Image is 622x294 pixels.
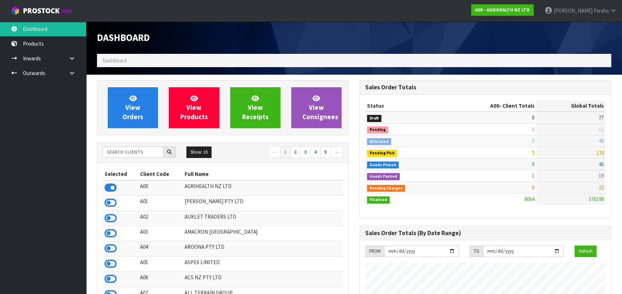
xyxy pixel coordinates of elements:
[365,100,445,112] th: Status
[365,246,384,257] div: FROM
[183,211,343,226] td: AUKLET TRADERS LTD
[367,173,400,180] span: Goods Packed
[599,161,604,168] span: 46
[310,146,321,158] a: 4
[367,138,391,145] span: Allocated
[599,114,604,121] span: 77
[291,87,342,128] a: ViewConsignees
[183,241,343,256] td: AROONA PTY LTD
[367,162,399,169] span: Goods Picked
[532,161,534,168] span: 0
[367,115,381,122] span: Draft
[532,114,534,121] span: 0
[138,272,183,287] td: A06
[138,196,183,211] td: A01
[471,4,534,16] a: A00 - AGRIHEALTH NZ LTD
[302,94,338,121] span: View Consignees
[532,184,534,191] span: 0
[445,100,536,112] th: - Client Totals
[365,84,605,91] h3: Sales Order Totals
[367,126,388,134] span: Pending
[524,196,534,202] span: 8064
[594,7,609,14] span: Paraha
[575,246,597,257] button: Refresh
[183,180,343,196] td: AGRIHEALTH NZ LTD
[97,31,150,43] span: Dashboard
[138,241,183,256] td: A04
[596,149,604,156] span: 178
[169,87,219,128] a: ViewProducts
[536,100,605,112] th: Global Totals
[183,226,343,241] td: AMACRON [GEOGRAPHIC_DATA]
[102,57,127,64] span: Dashboard
[599,172,604,179] span: 19
[23,6,60,15] span: ProStock
[228,146,343,159] nav: Page navigation
[599,126,604,133] span: 11
[280,146,291,158] a: 1
[330,146,343,158] a: →
[138,256,183,271] td: A05
[138,211,183,226] td: A02
[186,146,212,158] button: Show: 10
[490,102,499,109] span: A00
[475,7,530,13] strong: A00 - AGRIHEALTH NZ LTD
[300,146,311,158] a: 3
[589,196,604,202] span: 376198
[367,185,405,192] span: Pending Charges
[268,146,280,158] a: ←
[242,94,269,121] span: View Receipts
[138,168,183,180] th: Client Code
[532,172,534,179] span: 1
[532,149,534,156] span: 5
[367,150,397,157] span: Pending Pick
[183,168,343,180] th: Full Name
[230,87,280,128] a: ViewReceipts
[11,6,20,15] img: cube-alt.png
[532,126,534,133] span: 0
[103,146,163,158] input: Search clients
[554,7,593,14] span: [PERSON_NAME]
[365,230,605,237] h3: Sales Order Totals (By Date Range)
[103,168,138,180] th: Selected
[183,272,343,287] td: ACS NZ PTY LTD
[180,94,208,121] span: View Products
[183,256,343,271] td: ASPEX LIMITED
[599,137,604,144] span: 48
[61,8,72,15] small: WMS
[108,87,158,128] a: ViewOrders
[320,146,331,158] a: 5
[138,180,183,196] td: A00
[367,196,390,204] span: Finalised
[290,146,301,158] a: 2
[532,137,534,144] span: 0
[122,94,143,121] span: View Orders
[138,226,183,241] td: A03
[183,196,343,211] td: [PERSON_NAME] PTY LTD
[470,246,483,257] div: TO
[599,184,604,191] span: 22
